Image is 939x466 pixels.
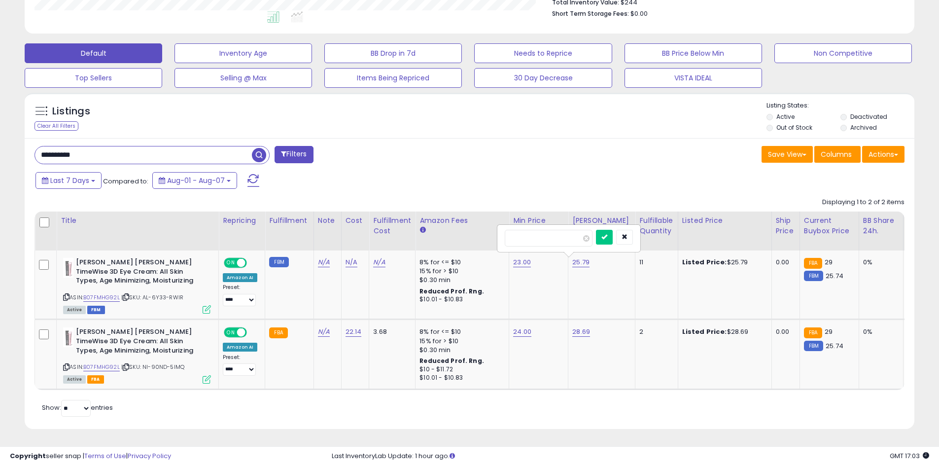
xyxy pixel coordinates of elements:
[61,215,214,226] div: Title
[42,403,113,412] span: Show: entries
[52,105,90,118] h5: Listings
[63,258,211,313] div: ASIN:
[804,341,823,351] small: FBM
[346,215,365,226] div: Cost
[682,327,727,336] b: Listed Price:
[245,328,261,337] span: OFF
[826,271,843,281] span: 25.74
[269,327,287,338] small: FBA
[419,295,501,304] div: $10.01 - $10.83
[269,257,288,267] small: FBM
[223,215,261,226] div: Repricing
[419,276,501,285] div: $0.30 min
[776,123,812,132] label: Out of Stock
[572,215,631,226] div: [PERSON_NAME]
[572,327,590,337] a: 28.69
[804,327,822,338] small: FBA
[863,258,896,267] div: 0%
[682,327,764,336] div: $28.69
[25,43,162,63] button: Default
[35,121,78,131] div: Clear All Filters
[474,43,612,63] button: Needs to Reprice
[826,341,843,351] span: 25.74
[513,257,531,267] a: 23.00
[174,43,312,63] button: Inventory Age
[121,293,183,301] span: | SKU: AL-6Y33-RWIR
[825,327,833,336] span: 29
[419,258,501,267] div: 8% for <= $10
[814,146,861,163] button: Columns
[346,327,362,337] a: 22.14
[639,258,670,267] div: 11
[513,327,531,337] a: 24.00
[318,257,330,267] a: N/A
[419,365,501,374] div: $10 - $11.72
[373,257,385,267] a: N/A
[419,357,484,365] b: Reduced Prof. Rng.
[346,257,357,267] a: N/A
[682,257,727,267] b: Listed Price:
[552,9,629,18] b: Short Term Storage Fees:
[419,374,501,382] div: $10.01 - $10.83
[850,123,877,132] label: Archived
[513,215,564,226] div: Min Price
[223,354,257,376] div: Preset:
[682,215,767,226] div: Listed Price
[419,346,501,355] div: $0.30 min
[804,258,822,269] small: FBA
[63,258,73,278] img: 21iXpigf9rL._SL40_.jpg
[766,101,914,110] p: Listing States:
[419,215,505,226] div: Amazon Fees
[774,43,912,63] button: Non Competitive
[324,68,462,88] button: Items Being Repriced
[83,363,120,371] a: B07FMHG92L
[63,327,211,382] div: ASIN:
[862,146,904,163] button: Actions
[10,452,171,461] div: seller snap | |
[762,146,813,163] button: Save View
[850,112,887,121] label: Deactivated
[863,215,899,236] div: BB Share 24h.
[10,451,46,461] strong: Copyright
[863,327,896,336] div: 0%
[776,258,792,267] div: 0.00
[332,452,929,461] div: Last InventoryLab Update: 1 hour ago.
[275,146,313,163] button: Filters
[63,327,73,347] img: 21iXpigf9rL._SL40_.jpg
[776,327,792,336] div: 0.00
[324,43,462,63] button: BB Drop in 7d
[625,68,762,88] button: VISTA IDEAL
[639,327,670,336] div: 2
[804,271,823,281] small: FBM
[223,273,257,282] div: Amazon AI
[890,451,929,461] span: 2025-08-16 17:03 GMT
[419,267,501,276] div: 15% for > $10
[84,451,126,461] a: Terms of Use
[87,306,105,314] span: FBM
[419,226,425,235] small: Amazon Fees.
[318,327,330,337] a: N/A
[821,149,852,159] span: Columns
[50,176,89,185] span: Last 7 Days
[128,451,171,461] a: Privacy Policy
[419,327,501,336] div: 8% for <= $10
[776,215,796,236] div: Ship Price
[25,68,162,88] button: Top Sellers
[63,375,86,384] span: All listings currently available for purchase on Amazon
[167,176,225,185] span: Aug-01 - Aug-07
[269,215,309,226] div: Fulfillment
[87,375,104,384] span: FBA
[625,43,762,63] button: BB Price Below Min
[223,284,257,306] div: Preset:
[245,259,261,267] span: OFF
[76,327,196,358] b: [PERSON_NAME] [PERSON_NAME] TimeWise 3D Eye Cream: All Skin Types, Age Minimizing, Moisturizing
[639,215,673,236] div: Fulfillable Quantity
[419,287,484,295] b: Reduced Prof. Rng.
[121,363,184,371] span: | SKU: NI-90ND-5IMQ
[776,112,795,121] label: Active
[83,293,120,302] a: B07FMHG92L
[318,215,337,226] div: Note
[76,258,196,288] b: [PERSON_NAME] [PERSON_NAME] TimeWise 3D Eye Cream: All Skin Types, Age Minimizing, Moisturizing
[682,258,764,267] div: $25.79
[572,257,590,267] a: 25.79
